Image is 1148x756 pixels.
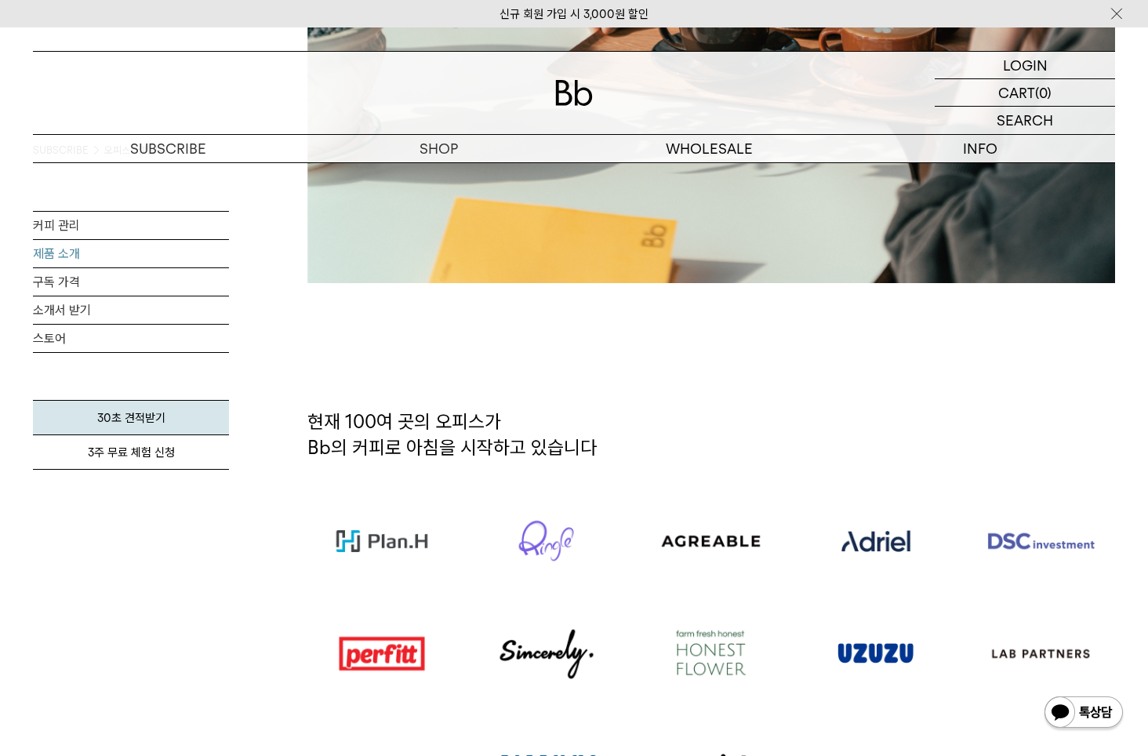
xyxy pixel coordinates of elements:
[492,626,601,682] img: 로고
[935,52,1115,79] a: LOGIN
[492,512,601,569] img: 로고
[327,625,437,681] img: 로고
[656,512,766,570] img: 로고
[986,625,1095,682] img: 로고
[845,135,1115,162] p: INFO
[1035,79,1052,106] p: (0)
[986,513,1095,570] img: 로고
[33,212,229,239] a: 커피 관리
[303,135,574,162] a: SHOP
[997,107,1053,134] p: SEARCH
[821,512,931,570] img: 로고
[33,325,229,352] a: 스토어
[33,268,229,296] a: 구독 가격
[821,625,931,682] img: 로고
[33,296,229,324] a: 소개서 받기
[998,79,1035,106] p: CART
[935,79,1115,107] a: CART (0)
[500,7,648,21] a: 신규 회원 가입 시 3,000원 할인
[33,435,229,470] a: 3주 무료 체험 신청
[327,512,437,570] img: 로고
[33,135,303,162] a: SUBSCRIBE
[307,409,1115,485] h2: 현재 100여 곳의 오피스가 Bb의 커피로 아침을 시작하고 있습니다
[1043,695,1124,732] img: 카카오톡 채널 1:1 채팅 버튼
[656,626,766,682] img: 로고
[555,80,593,106] img: 로고
[33,400,229,435] a: 30초 견적받기
[33,240,229,267] a: 제품 소개
[574,135,845,162] p: WHOLESALE
[1003,52,1048,78] p: LOGIN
